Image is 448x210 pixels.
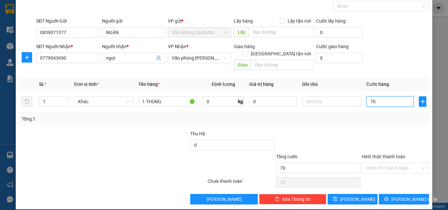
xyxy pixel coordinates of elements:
span: [PERSON_NAME] [340,196,375,203]
span: kg [237,96,244,107]
span: Lấy tận nơi [285,17,314,25]
input: Cước lấy hàng [316,27,363,38]
span: Lấy hàng [234,18,253,24]
span: Văn phòng Cái Nước [172,28,227,37]
button: plus [22,52,32,63]
input: Cước giao hàng [316,53,363,63]
button: delete [22,96,32,107]
span: Giao hàng [234,44,255,49]
span: Tổng cước [276,154,298,159]
label: Hình thức thanh toán [362,154,405,159]
span: Định lượng [212,82,235,87]
span: [PERSON_NAME] và In [391,196,437,203]
button: printer[PERSON_NAME] và In [379,194,429,204]
span: Đơn vị tính [74,82,99,87]
span: SL [39,82,44,87]
input: Ghi Chú [302,96,361,107]
span: VP Nhận [168,44,186,49]
span: Lấy [234,27,249,37]
span: printer [384,197,389,202]
span: user-add [156,55,161,61]
span: [PERSON_NAME] [207,196,242,203]
input: Dọc đường [249,27,314,37]
span: Thu Hộ [190,131,205,136]
span: [GEOGRAPHIC_DATA] tận nơi [248,50,314,57]
input: VD: Bàn, Ghế [138,96,197,107]
div: Tổng: 1 [22,115,173,123]
span: plus [22,55,32,60]
button: deleteXóa Thông tin [259,194,326,204]
span: save [333,197,337,202]
span: Văn phòng Hồ Chí Minh [172,53,227,63]
label: Cước lấy hàng [316,18,346,24]
th: Ghi chú [299,78,364,91]
button: save[PERSON_NAME] [328,194,378,204]
span: Cước hàng [366,82,389,87]
div: SĐT Người Gửi [36,17,99,25]
div: Chưa thanh toán [207,178,275,189]
input: 0 [249,96,296,107]
span: Giá trị hàng [249,82,274,87]
button: plus [419,96,426,107]
div: Người gửi [102,17,165,25]
div: SĐT Người Nhận [36,43,99,50]
div: Người nhận [102,43,165,50]
label: Cước giao hàng [316,44,349,49]
span: Giao [234,60,251,70]
span: Xóa Thông tin [282,196,311,203]
div: VP gửi [168,17,231,25]
span: plus [419,99,426,104]
span: delete [275,197,279,202]
span: Khác [78,97,129,106]
span: Tên hàng [138,82,160,87]
button: [PERSON_NAME] [190,194,257,204]
input: Dọc đường [251,60,314,70]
